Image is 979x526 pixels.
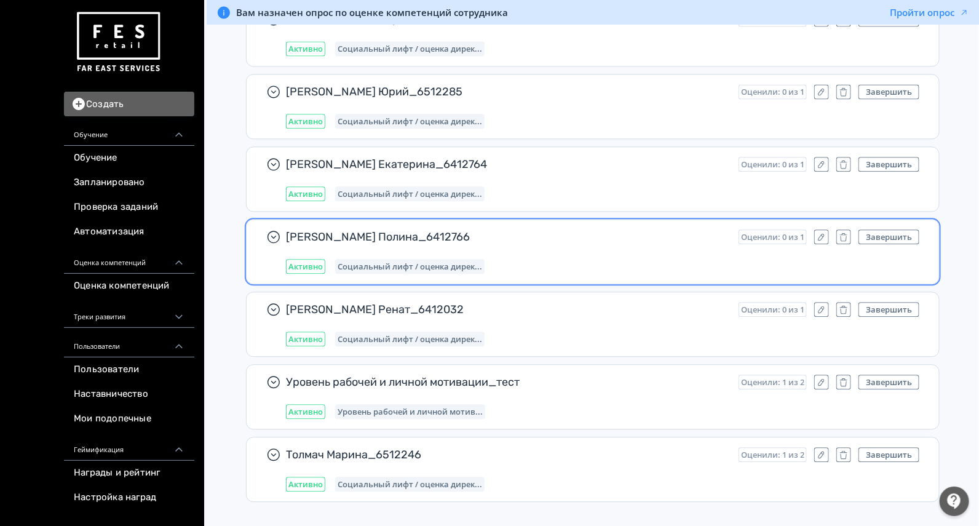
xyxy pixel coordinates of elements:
span: Оценили: 1 из 2 [741,450,804,460]
button: Пройти опрос [890,6,969,18]
button: Завершить [858,447,919,462]
button: Завершить [858,84,919,99]
span: Уровень рабочей и личной мотивации [338,407,483,416]
a: Проверка заданий [64,195,194,220]
span: Активно [288,44,323,54]
button: Завершить [858,302,919,317]
div: Треки развития [64,298,194,328]
span: [PERSON_NAME] Юрий_6512285 [286,84,729,99]
span: Социальный лифт / оценка директора магазина [338,479,482,489]
span: Активно [288,407,323,416]
span: [PERSON_NAME] Ренат_6412032 [286,302,729,317]
img: https://files.teachbase.ru/system/account/57463/logo/medium-936fc5084dd2c598f50a98b9cbe0469a.png [74,7,162,77]
span: Оценили: 0 из 1 [741,232,804,242]
span: Социальный лифт / оценка директора магазина [338,116,482,126]
a: Оценка компетенций [64,274,194,298]
a: Мои подопечные [64,407,194,431]
a: Запланировано [64,170,194,195]
span: Активно [288,334,323,344]
a: Автоматизация [64,220,194,244]
span: [PERSON_NAME] Полина_6412766 [286,229,729,244]
a: Настройка наград [64,485,194,510]
span: Оценили: 0 из 1 [741,305,804,314]
span: Активно [288,479,323,489]
button: Завершить [858,229,919,244]
div: Пользователи [64,328,194,357]
span: Активно [288,116,323,126]
span: Оценили: 1 из 2 [741,377,804,387]
span: Активно [288,261,323,271]
span: Социальный лифт / оценка директора магазина [338,189,482,199]
span: Толмач Марина_6512246 [286,447,729,462]
div: Оценка компетенций [64,244,194,274]
button: Создать [64,92,194,116]
span: Социальный лифт / оценка директора магазина [338,261,482,271]
div: Обучение [64,116,194,146]
a: Обучение [64,146,194,170]
button: Завершить [858,157,919,172]
span: Социальный лифт / оценка директора магазина [338,334,482,344]
span: Социальный лифт / оценка директора магазина [338,44,482,54]
div: Геймификация [64,431,194,461]
span: [PERSON_NAME] Екатерина_6412764 [286,157,729,172]
span: Уровень рабочей и личной мотивации_тест [286,375,729,389]
a: Наставничество [64,382,194,407]
span: Вам назначен опрос по оценке компетенций сотрудника [236,6,508,18]
button: Завершить [858,375,919,389]
span: Оценили: 0 из 1 [741,87,804,97]
a: Пользователи [64,357,194,382]
span: Активно [288,189,323,199]
a: Награды и рейтинг [64,461,194,485]
span: Оценили: 0 из 1 [741,159,804,169]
